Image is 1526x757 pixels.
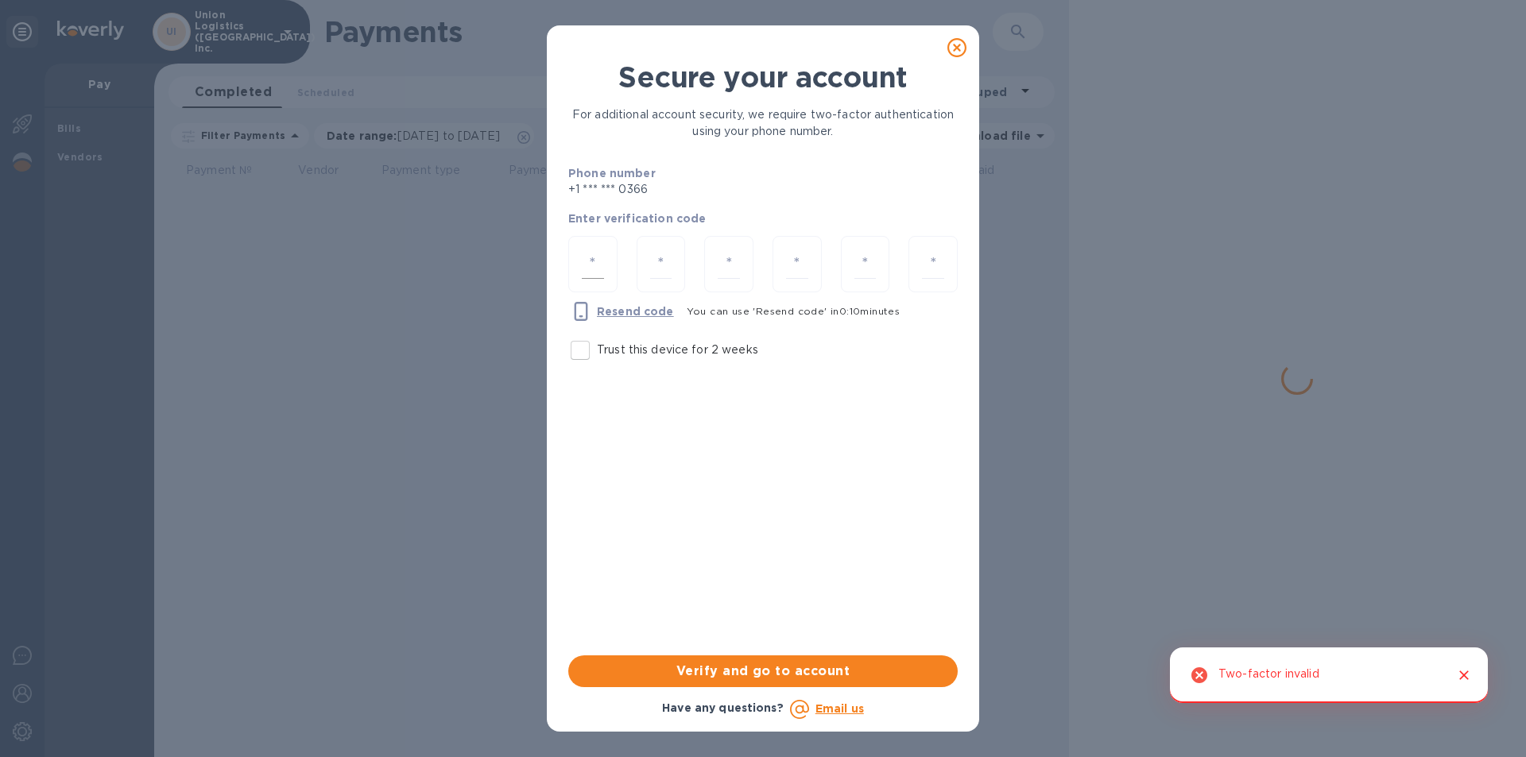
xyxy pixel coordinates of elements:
span: You can use 'Resend code' in 0 : 10 minutes [687,305,900,317]
div: Two-factor invalid [1218,660,1319,690]
b: Phone number [568,167,656,180]
button: Verify and go to account [568,655,958,687]
p: Trust this device for 2 weeks [597,342,758,358]
u: Resend code [597,305,674,318]
h1: Secure your account [568,60,958,94]
p: For additional account security, we require two-factor authentication using your phone number. [568,106,958,140]
a: Email us [815,702,864,715]
b: Have any questions? [662,701,784,714]
span: Verify and go to account [581,662,945,681]
button: Close [1454,665,1474,686]
p: Enter verification code [568,210,958,226]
